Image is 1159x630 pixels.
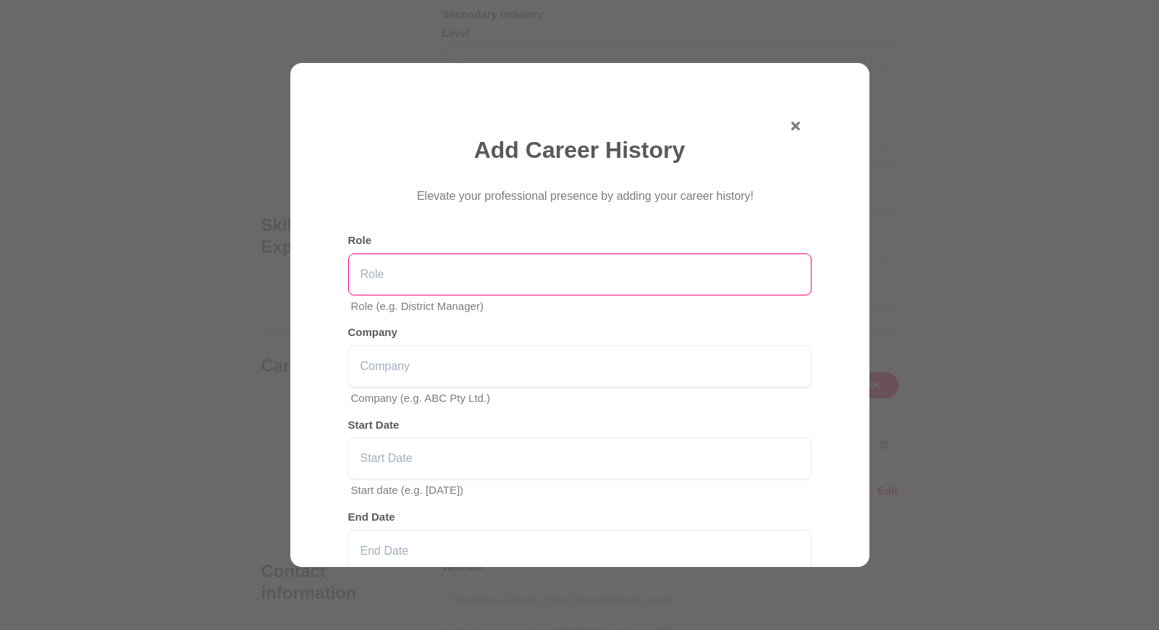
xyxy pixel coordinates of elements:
p: Elevate your professional presence by adding your career history! [360,188,812,205]
p: Company (e.g. ABC Pty Ltd.) [351,390,812,407]
p: Role (e.g. District Manager) [351,298,812,315]
input: Start Date [348,437,812,479]
p: Start date (e.g. [DATE]) [351,482,812,499]
h5: Start Date [348,419,812,432]
h5: Role [348,234,812,248]
input: Role [348,253,812,295]
input: End Date [348,530,812,572]
input: Company [348,345,812,387]
h5: Company [348,326,812,340]
h5: End Date [348,511,812,524]
h2: Add Career History [348,135,812,164]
